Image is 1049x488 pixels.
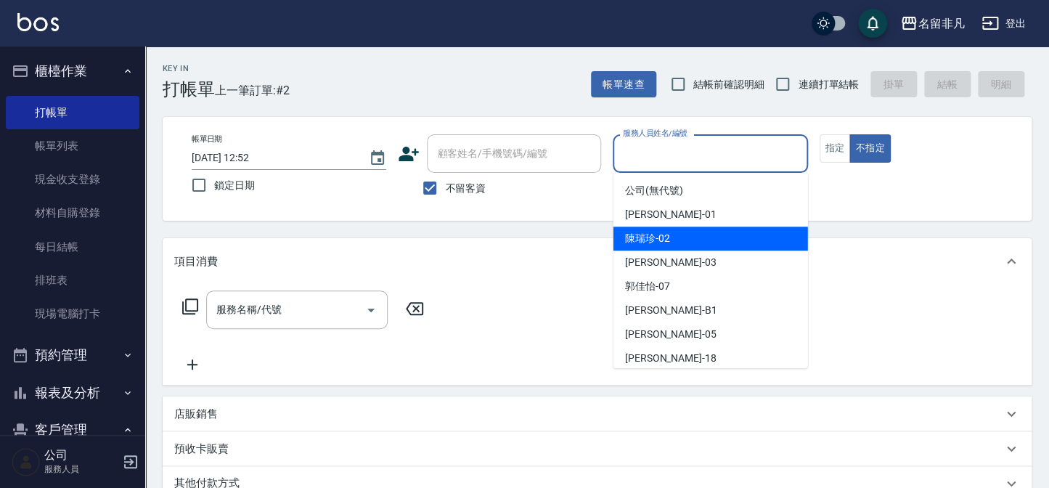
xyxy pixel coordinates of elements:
button: save [858,9,887,38]
a: 每日結帳 [6,230,139,264]
button: 名留非凡 [894,9,970,38]
span: [PERSON_NAME] -B1 [625,303,717,318]
span: [PERSON_NAME] -01 [625,207,717,222]
button: 報表及分析 [6,374,139,412]
img: Person [12,447,41,476]
a: 打帳單 [6,96,139,129]
h2: Key In [163,64,215,73]
p: 預收卡販賣 [174,442,229,457]
div: 店販銷售 [163,396,1032,431]
button: 櫃檯作業 [6,52,139,90]
a: 排班表 [6,264,139,297]
img: Logo [17,13,59,31]
h3: 打帳單 [163,79,215,99]
button: 登出 [976,10,1032,37]
button: 預約管理 [6,336,139,374]
span: 不留客資 [445,181,486,196]
button: Open [359,298,383,322]
h5: 公司 [44,448,118,463]
label: 服務人員姓名/編號 [623,128,687,139]
button: 帳單速查 [591,71,656,98]
span: 郭佳怡 -07 [625,279,670,294]
p: 項目消費 [174,254,218,269]
p: 店販銷售 [174,407,218,422]
button: 客戶管理 [6,411,139,449]
button: Choose date, selected date is 2025-10-15 [360,141,395,176]
a: 現金收支登錄 [6,163,139,196]
a: 帳單列表 [6,129,139,163]
span: 陳瑞珍 -02 [625,231,670,246]
div: 名留非凡 [918,15,964,33]
span: 連續打單結帳 [798,77,859,92]
div: 預收卡販賣 [163,431,1032,466]
input: YYYY/MM/DD hh:mm [192,146,354,170]
span: 上一筆訂單:#2 [215,81,290,99]
span: [PERSON_NAME] -18 [625,351,717,366]
span: 結帳前確認明細 [693,77,764,92]
span: 鎖定日期 [214,178,255,193]
a: 材料自購登錄 [6,196,139,229]
p: 服務人員 [44,463,118,476]
label: 帳單日期 [192,134,222,145]
button: 不指定 [849,134,890,163]
div: 項目消費 [163,238,1032,285]
button: 指定 [820,134,851,163]
span: [PERSON_NAME] -03 [625,255,717,270]
span: 公司 (無代號) [625,183,683,198]
a: 現場電腦打卡 [6,297,139,330]
span: [PERSON_NAME] -05 [625,327,717,342]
